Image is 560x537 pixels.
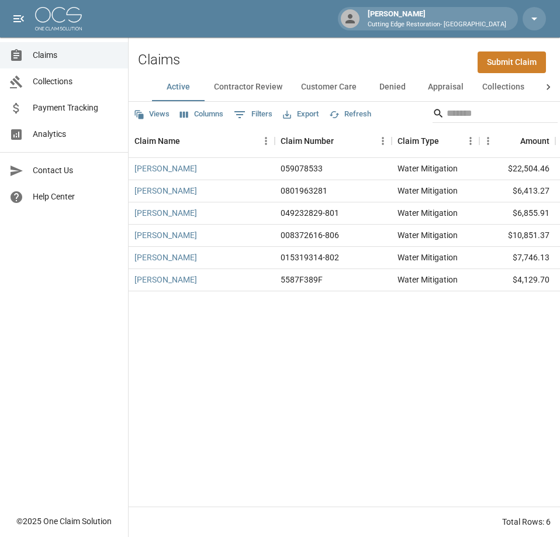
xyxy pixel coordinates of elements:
div: 008372616-806 [281,229,339,241]
div: Claim Name [129,125,275,157]
div: Claim Name [134,125,180,157]
a: [PERSON_NAME] [134,185,197,197]
p: Cutting Edge Restoration- [GEOGRAPHIC_DATA] [368,20,506,30]
div: Search [433,104,558,125]
button: Show filters [231,105,275,124]
div: Water Mitigation [397,252,458,263]
button: Collections [473,73,534,101]
div: dynamic tabs [152,73,537,101]
button: Export [280,105,322,123]
button: open drawer [7,7,30,30]
button: Select columns [177,105,226,123]
button: Menu [462,132,479,150]
div: 049232829-801 [281,207,339,219]
div: Claim Number [281,125,334,157]
button: Active [152,73,205,101]
span: Claims [33,49,119,61]
div: Claim Type [392,125,479,157]
div: $22,504.46 [479,158,555,180]
button: Menu [374,132,392,150]
div: Claim Type [397,125,439,157]
a: Submit Claim [478,51,546,73]
button: Sort [180,133,196,149]
div: Total Rows: 6 [502,516,551,528]
div: Water Mitigation [397,274,458,285]
a: [PERSON_NAME] [134,207,197,219]
button: Appraisal [419,73,473,101]
div: [PERSON_NAME] [363,8,511,29]
span: Analytics [33,128,119,140]
div: Water Mitigation [397,207,458,219]
div: Amount [520,125,549,157]
div: © 2025 One Claim Solution [16,515,112,527]
span: Collections [33,75,119,88]
button: Views [131,105,172,123]
div: 0801963281 [281,185,327,197]
div: 015319314-802 [281,252,339,263]
div: $7,746.13 [479,247,555,269]
div: Water Mitigation [397,229,458,241]
span: Contact Us [33,164,119,177]
button: Customer Care [292,73,366,101]
div: $4,129.70 [479,269,555,291]
div: 5587F389F [281,274,323,285]
a: [PERSON_NAME] [134,252,197,263]
button: Menu [257,132,275,150]
div: Water Mitigation [397,185,458,197]
button: Refresh [326,105,374,123]
div: Claim Number [275,125,392,157]
span: Payment Tracking [33,102,119,114]
div: Amount [479,125,555,157]
button: Contractor Review [205,73,292,101]
span: Help Center [33,191,119,203]
button: Sort [334,133,350,149]
a: [PERSON_NAME] [134,274,197,285]
div: 059078533 [281,163,323,174]
div: $10,851.37 [479,225,555,247]
a: [PERSON_NAME] [134,229,197,241]
a: [PERSON_NAME] [134,163,197,174]
button: Denied [366,73,419,101]
button: Sort [504,133,520,149]
img: ocs-logo-white-transparent.png [35,7,82,30]
div: $6,855.91 [479,202,555,225]
div: Water Mitigation [397,163,458,174]
h2: Claims [138,51,180,68]
button: Sort [439,133,455,149]
button: Menu [479,132,497,150]
div: $6,413.27 [479,180,555,202]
